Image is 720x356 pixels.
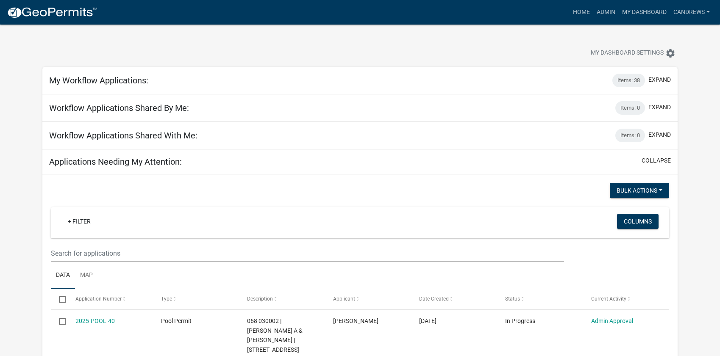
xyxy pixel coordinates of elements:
[615,129,645,142] div: Items: 0
[619,4,670,20] a: My Dashboard
[153,289,239,309] datatable-header-cell: Type
[51,289,67,309] datatable-header-cell: Select
[615,101,645,115] div: Items: 0
[642,156,671,165] button: collapse
[583,289,669,309] datatable-header-cell: Current Activity
[75,262,98,289] a: Map
[51,262,75,289] a: Data
[333,296,355,302] span: Applicant
[610,183,669,198] button: Bulk Actions
[333,317,378,324] span: Curtis Cox
[617,214,659,229] button: Columns
[591,296,626,302] span: Current Activity
[161,317,192,324] span: Pool Permit
[570,4,593,20] a: Home
[325,289,411,309] datatable-header-cell: Applicant
[49,103,189,113] h5: Workflow Applications Shared By Me:
[648,103,671,112] button: expand
[419,296,449,302] span: Date Created
[505,296,520,302] span: Status
[239,289,325,309] datatable-header-cell: Description
[593,4,619,20] a: Admin
[584,45,682,61] button: My Dashboard Settingssettings
[49,75,148,86] h5: My Workflow Applications:
[497,289,583,309] datatable-header-cell: Status
[411,289,497,309] datatable-header-cell: Date Created
[247,317,303,353] span: 068 030002 | BRADY MARGARET A & VIRGIL P JR | 272 A HARMONY RD
[161,296,172,302] span: Type
[61,214,97,229] a: + Filter
[670,4,713,20] a: candrews
[75,317,115,324] a: 2025-POOL-40
[419,317,436,324] span: 08/14/2025
[49,157,182,167] h5: Applications Needing My Attention:
[591,48,664,58] span: My Dashboard Settings
[49,130,197,141] h5: Workflow Applications Shared With Me:
[648,75,671,84] button: expand
[665,48,676,58] i: settings
[247,296,273,302] span: Description
[75,296,122,302] span: Application Number
[51,245,564,262] input: Search for applications
[505,317,535,324] span: In Progress
[591,317,633,324] a: Admin Approval
[648,130,671,139] button: expand
[612,74,645,87] div: Items: 38
[67,289,153,309] datatable-header-cell: Application Number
